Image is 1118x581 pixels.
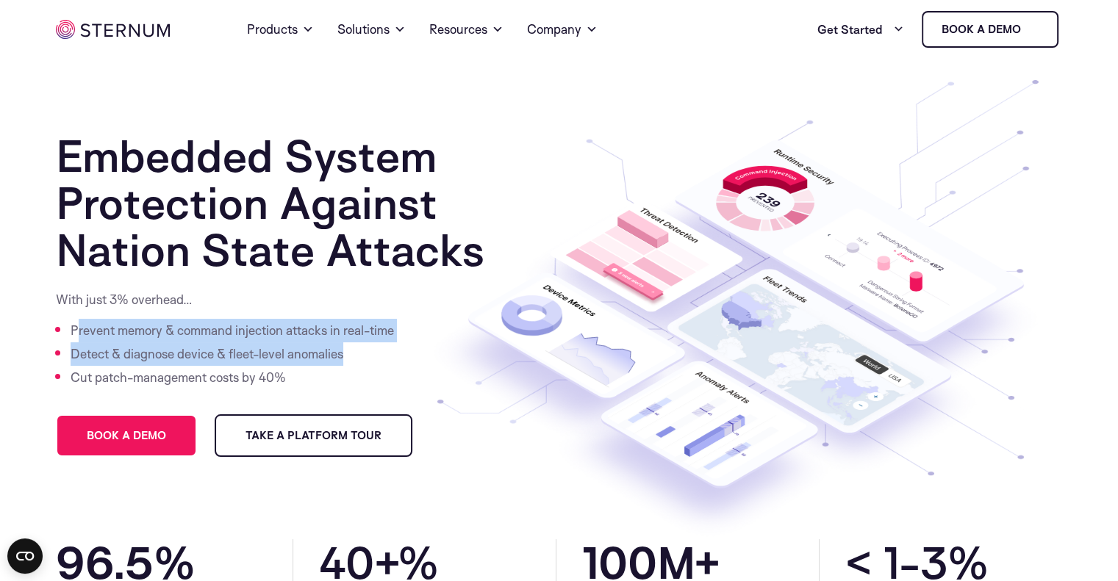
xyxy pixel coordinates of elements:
a: Company [527,3,598,56]
img: sternum iot [56,20,170,39]
span: Take a Platform Tour [246,430,381,441]
a: Take a Platform Tour [215,414,412,457]
li: Cut patch-management costs by 40% [71,366,398,389]
img: sternum iot [1027,24,1039,35]
button: Open CMP widget [7,538,43,574]
h1: Embedded System Protection Against Nation State Attacks [56,132,531,273]
span: Book a demo [87,430,166,441]
a: Get Started [817,15,904,44]
a: Book a demo [56,414,197,457]
a: Resources [429,3,504,56]
li: Prevent memory & command injection attacks in real-time [71,319,398,342]
a: Products [247,3,314,56]
a: Book a demo [922,11,1058,48]
li: Detect & diagnose device & fleet-level anomalies [71,342,398,366]
p: With just 3% overhead… [56,291,398,308]
a: Solutions [337,3,406,56]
